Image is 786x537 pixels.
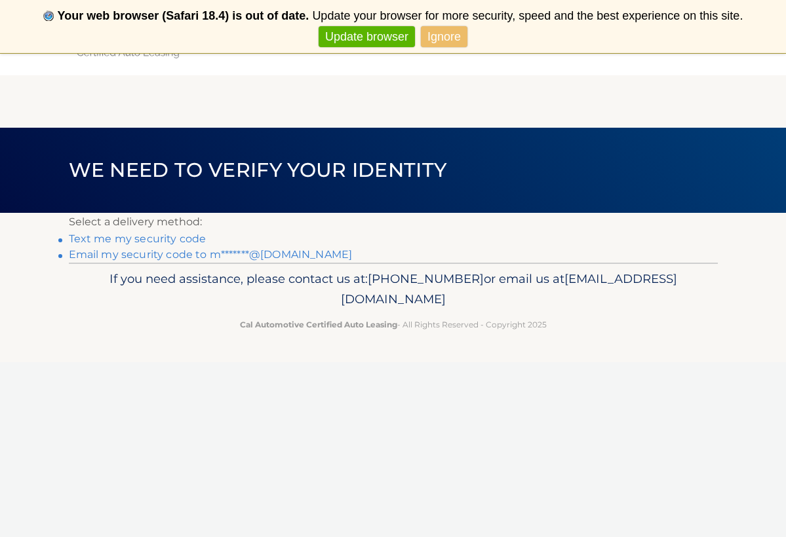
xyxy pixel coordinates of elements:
[312,9,743,22] span: Update your browser for more security, speed and the best experience on this site.
[77,318,709,331] p: - All Rights Reserved - Copyright 2025
[240,320,397,329] strong: Cal Automotive Certified Auto Leasing
[69,248,353,261] a: Email my security code to m*******@[DOMAIN_NAME]
[69,158,447,182] span: We need to verify your identity
[77,268,709,310] p: If you need assistance, please contact us at: or email us at
[368,271,484,286] span: [PHONE_NUMBER]
[69,213,718,231] p: Select a delivery method:
[58,9,309,22] b: Your web browser (Safari 18.4) is out of date.
[319,26,415,48] a: Update browser
[69,232,206,245] a: Text me my security code
[421,26,467,48] a: Ignore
